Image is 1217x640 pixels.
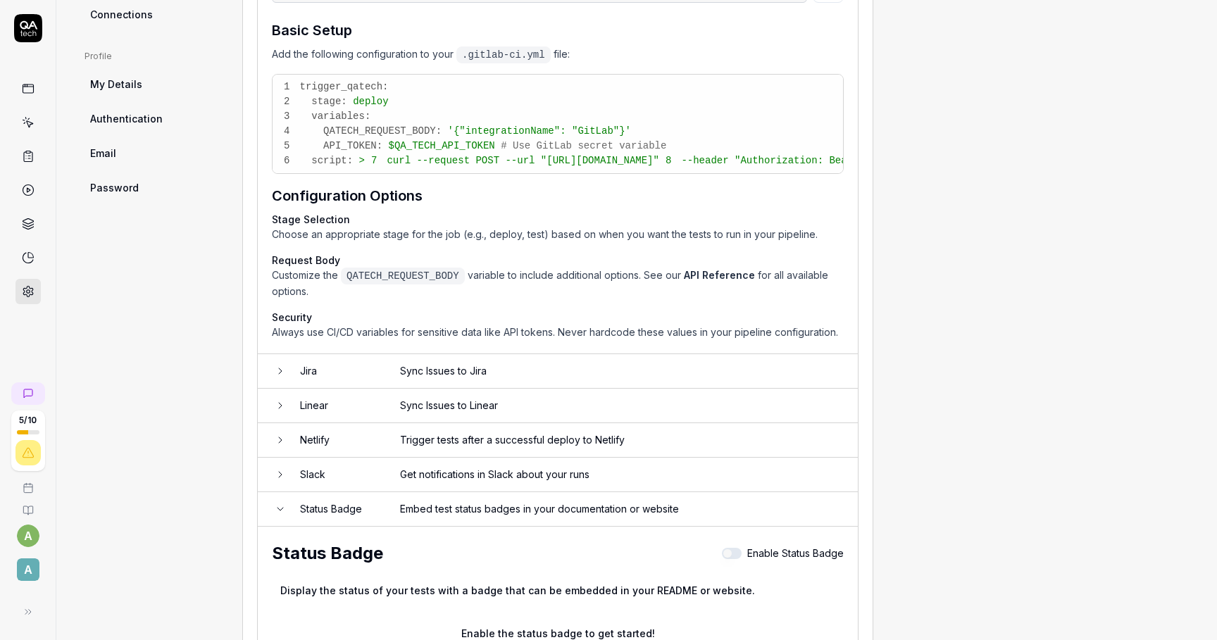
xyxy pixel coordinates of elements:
td: Sync Issues to Linear [386,389,858,423]
h4: Request Body [272,253,844,268]
span: 2 [277,94,300,109]
span: My Details [90,77,142,92]
span: trigger_qatech: [300,81,389,92]
a: Authentication [85,106,220,132]
span: 5 / 10 [19,416,37,425]
button: Enable Status Badge [722,548,742,559]
a: Email [85,140,220,166]
a: Connections [85,1,220,27]
h3: Configuration Options [272,185,844,206]
button: A [6,547,50,584]
div: Display the status of your tests with a badge that can be embedded in your README or website. [280,583,835,598]
span: Enable Status Badge [747,546,844,560]
span: $QA_TECH_API_TOKEN [389,140,495,151]
p: Customize the variable to include additional options. See our for all available options. [272,268,844,299]
span: stage: [311,96,347,107]
a: Documentation [6,494,50,516]
span: Connections [90,7,153,22]
span: Authentication [90,111,163,126]
p: Always use CI/CD variables for sensitive data like API tokens. Never hardcode these values in you... [272,325,844,339]
span: # Use GitLab secret variable [501,140,666,151]
td: Sync Issues to Jira [386,354,858,389]
span: '{"integrationName": "GitLab"}' [448,125,631,137]
a: Book a call with us [6,471,50,494]
span: QATECH_REQUEST_BODY: [323,125,442,137]
span: A [17,558,39,581]
span: 8 [659,153,682,168]
span: 6 [277,153,300,168]
h4: Security [272,310,844,325]
td: Slack [286,458,386,492]
span: curl --request POST --url "[URL][DOMAIN_NAME]" [365,155,659,166]
span: deploy [353,96,388,107]
span: > [359,155,365,166]
td: Jira [286,354,386,389]
span: script: [311,155,353,166]
span: 3 [277,109,300,124]
span: 4 [277,124,300,139]
span: 1 [277,80,300,94]
td: Get notifications in Slack about your runs [386,458,858,492]
a: Password [85,175,220,201]
h3: Basic Setup [272,20,844,41]
a: API Reference [684,269,755,281]
span: --header "Authorization: Bearer $API_TOKEN" [659,155,936,166]
p: Choose an appropriate stage for the job (e.g., deploy, test) based on when you want the tests to ... [272,227,844,241]
a: New conversation [11,382,45,405]
h4: Stage Selection [272,212,844,227]
button: a [17,525,39,547]
td: Embed test status badges in your documentation or website [386,492,858,527]
span: Email [90,146,116,161]
p: Add the following configuration to your file: [272,46,844,63]
code: QATECH_REQUEST_BODY [341,268,465,284]
a: My Details [85,71,220,97]
h2: Status Badge [272,541,383,566]
td: Status Badge [286,492,386,527]
td: Linear [286,389,386,423]
span: 5 [277,139,300,153]
span: Password [90,180,139,195]
span: variables: [311,111,370,122]
td: Trigger tests after a successful deploy to Netlify [386,423,858,458]
td: Netlify [286,423,386,458]
span: API_TOKEN: [323,140,382,151]
code: .gitlab-ci.yml [456,46,551,63]
span: 7 [365,153,387,168]
div: Profile [85,50,220,63]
